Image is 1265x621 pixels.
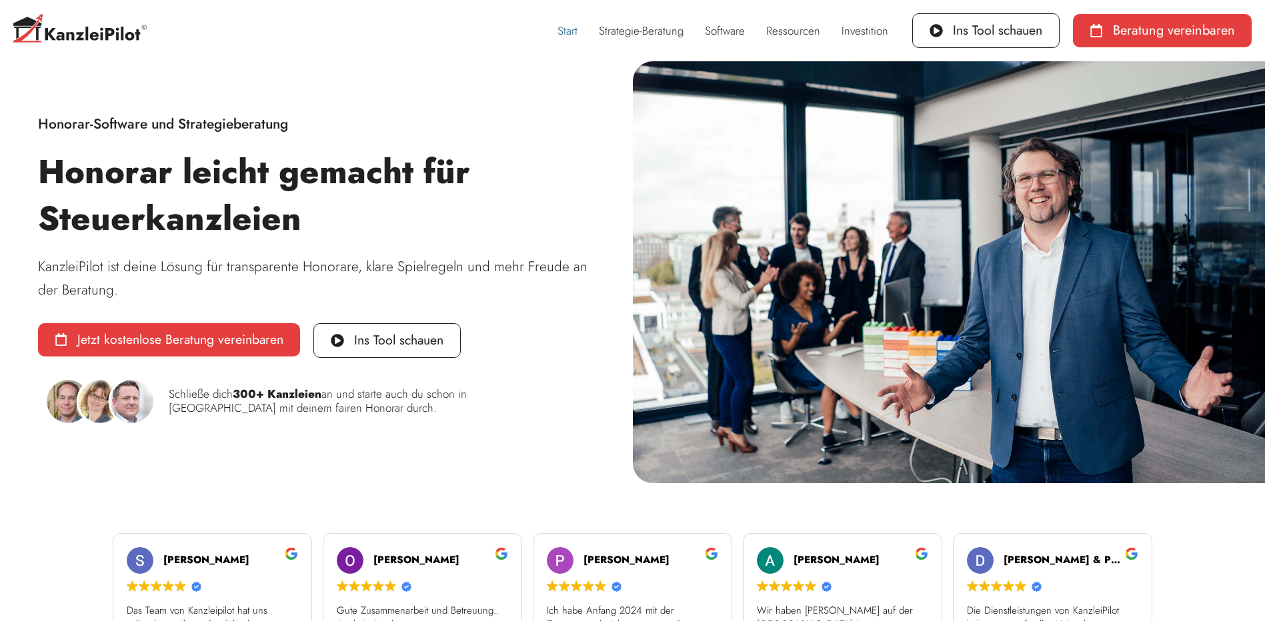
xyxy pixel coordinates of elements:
img: Google [559,580,570,592]
img: Google [979,580,990,592]
a: Jetzt kostenlose Beratung vereinbaren [38,323,301,356]
img: Google [781,580,792,592]
img: Pia Peschel profile picture [547,547,573,574]
img: Google [991,580,1002,592]
img: Google [337,580,348,592]
span: Beratung vereinbaren [1113,24,1235,37]
a: Ins Tool schauen [313,323,461,358]
div: [PERSON_NAME] & Partner mbB Steuerberatungsgesellschaft [1004,553,1138,567]
span: Ins Tool schauen [354,334,443,347]
img: Google [139,580,150,592]
img: Google [385,580,396,592]
img: Google [967,580,978,592]
span: Ins Tool schauen [953,24,1042,37]
p: KanzleiPilot ist deine Lösung für transparente Honorare, klare Spielregeln und mehr Freude an der... [38,255,595,301]
img: Google [1015,580,1026,592]
a: Strategie-Beratung [588,15,694,46]
div: [PERSON_NAME] [794,553,928,567]
span: Honorar-Software und Strategieberatung [38,114,288,134]
a: Ins Tool schauen [912,13,1060,48]
img: Diekmann & Partner mbB Steuerberatungsgesellschaft profile picture [967,547,994,574]
a: Beratung vereinbaren [1073,14,1252,47]
b: 300+ [233,386,264,402]
div: [PERSON_NAME] [373,553,508,567]
img: Andrea Wilhelm profile picture [757,547,784,574]
img: Google [793,580,804,592]
img: Google [805,580,816,592]
a: Start [547,15,588,46]
img: Google [163,580,174,592]
img: Google [1003,580,1014,592]
img: Google [373,580,384,592]
img: Google [151,580,162,592]
img: Oliver Fuchs profile picture [337,547,363,574]
a: Ressourcen [756,15,831,46]
div: [PERSON_NAME] [583,553,718,567]
h1: Honorar leicht gemacht für Steuerkanzleien [38,149,595,242]
img: Google [583,580,594,592]
nav: Menü [547,15,899,46]
img: Google [361,580,372,592]
img: Google [547,580,558,592]
img: Google [571,580,582,592]
img: Google [595,580,606,592]
span: Jetzt kostenlose Beratung vereinbaren [77,333,283,346]
img: Google [127,580,138,592]
div: [PERSON_NAME] [163,553,298,567]
img: Google [175,580,186,592]
img: Kanzleipilot-Logo-C [13,14,147,47]
img: Sven Kamchen profile picture [127,547,153,574]
b: Kanzleien [267,386,321,402]
img: Google [769,580,780,592]
img: Google [349,580,360,592]
a: Software [694,15,756,46]
p: Schließe dich an und starte auch du schon in [GEOGRAPHIC_DATA] mit deinem fairen Honorar durch. [169,387,491,415]
img: Google [757,580,768,592]
a: Investition [831,15,899,46]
